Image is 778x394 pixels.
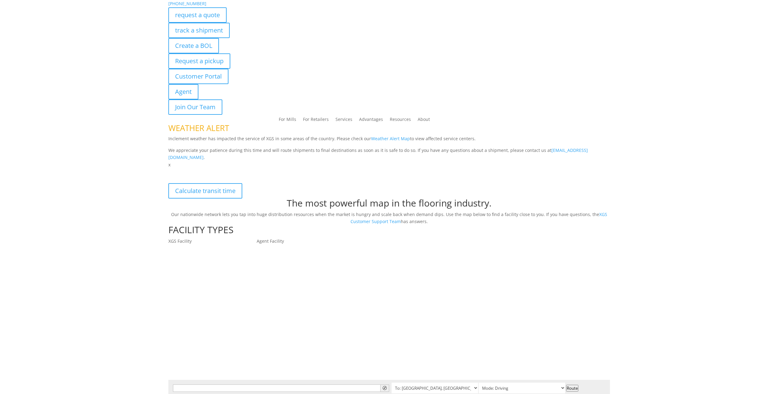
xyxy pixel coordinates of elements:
[168,23,230,38] a: track a shipment
[390,117,411,124] a: Resources
[335,117,352,124] a: Services
[168,99,222,115] a: Join Our Team
[168,199,610,211] h1: The most powerful map in the flooring industry.
[168,211,610,226] p: Our nationwide network lets you tap into huge distribution resources when the market is hungry an...
[371,136,410,141] a: Weather Alert Map
[168,135,610,147] p: Inclement weather has impacted the service of XGS in some areas of the country. Please check our ...
[168,161,610,168] p: x
[168,69,228,84] a: Customer Portal
[168,168,610,183] p: XGS Distribution Network
[168,7,227,23] a: request a quote
[359,117,383,124] a: Advantages
[168,53,230,69] a: Request a pickup
[303,117,329,124] a: For Retailers
[168,183,242,199] a: Calculate transit time
[380,384,389,392] button: 
[418,117,430,124] a: About
[168,225,610,238] h1: FACILITY TYPES
[168,1,206,6] a: [PHONE_NUMBER]
[168,238,257,245] p: XGS Facility
[168,147,610,161] p: We appreciate your patience during this time and will route shipments to final destinations as so...
[279,117,296,124] a: For Mills
[566,385,578,392] button: Route
[383,386,387,390] span: 
[168,122,229,133] span: WEATHER ALERT
[168,38,219,53] a: Create a BOL
[168,84,198,99] a: Agent
[257,238,345,245] p: Agent Facility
